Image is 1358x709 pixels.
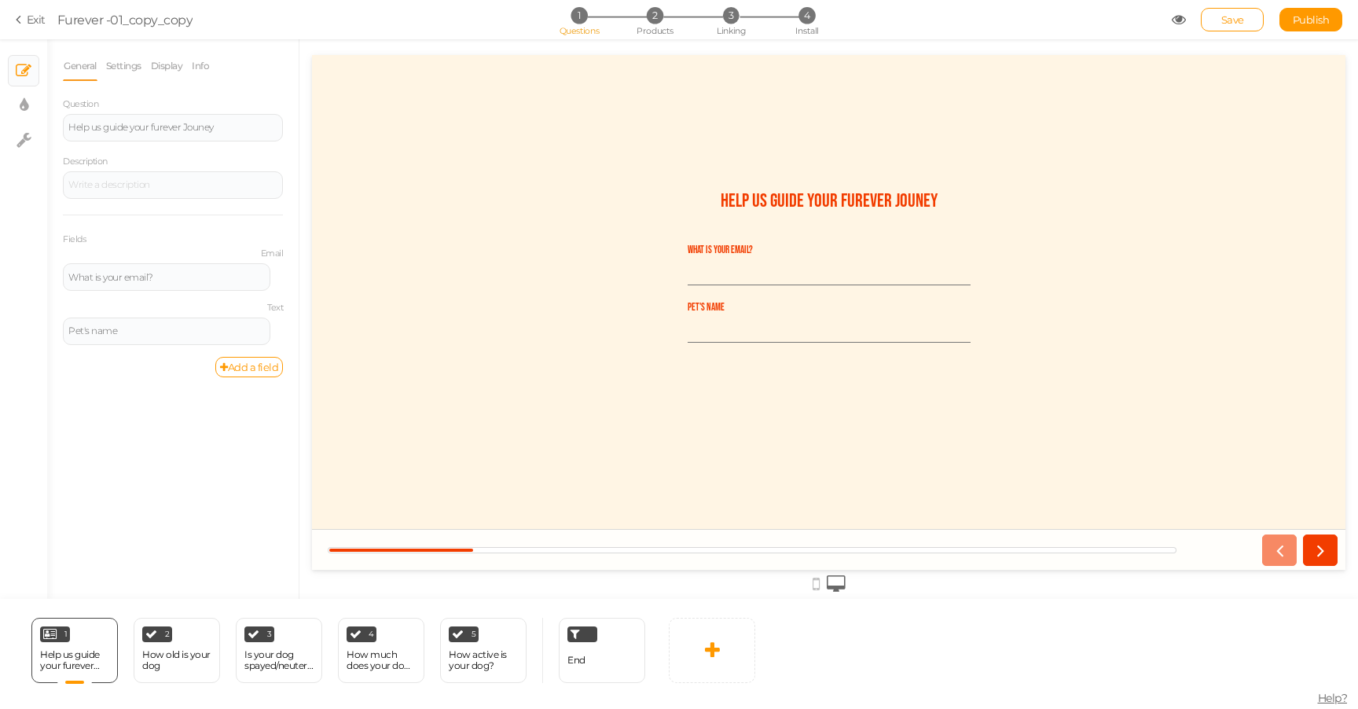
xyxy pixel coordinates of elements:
[723,7,740,24] span: 3
[376,189,659,201] div: What is your email?
[244,649,314,671] div: Is your dog spayed/neutered?
[1221,13,1244,26] span: Save
[795,25,818,36] span: Install
[560,25,600,36] span: Questions
[347,649,416,671] div: How much does your dog weigh?
[68,123,277,132] div: Help us guide your furever Jouney
[191,51,210,81] a: Info
[64,630,68,638] span: 1
[1201,8,1264,31] div: Save
[647,7,663,24] span: 2
[215,357,283,377] a: Add a field
[63,248,283,259] label: Email
[376,246,659,259] div: Pet's name
[542,7,615,24] li: 1 Questions
[63,234,86,245] label: Fields
[369,630,374,638] span: 4
[63,99,98,110] label: Question
[134,618,220,683] div: 2 How old is your dog
[63,51,97,81] a: General
[770,7,843,24] li: 4 Install
[695,7,768,24] li: 3 Linking
[16,12,46,28] a: Exit
[267,630,272,638] span: 3
[798,7,815,24] span: 4
[150,51,184,81] a: Display
[57,10,193,29] div: Furever -01_copy_copy
[409,134,626,157] div: Help us guide your furever Jouney
[68,273,265,282] div: What is your email?
[68,326,265,336] div: Pet's name
[105,51,142,81] a: Settings
[31,618,118,683] div: 1 Help us guide your furever Jouney
[618,7,692,24] li: 2 Products
[571,7,587,24] span: 1
[63,303,283,314] label: Text
[236,618,322,683] div: 3 Is your dog spayed/neutered?
[440,618,527,683] div: 5 How active is your dog?
[559,618,645,683] div: End
[40,649,109,671] div: Help us guide your furever Jouney
[165,630,170,638] span: 2
[1318,691,1348,705] span: Help?
[63,156,108,167] label: Description
[449,649,518,671] div: How active is your dog?
[1293,13,1330,26] span: Publish
[637,25,673,36] span: Products
[567,654,585,666] span: End
[142,649,211,671] div: How old is your dog
[338,618,424,683] div: 4 How much does your dog weigh?
[717,25,745,36] span: Linking
[472,630,476,638] span: 5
